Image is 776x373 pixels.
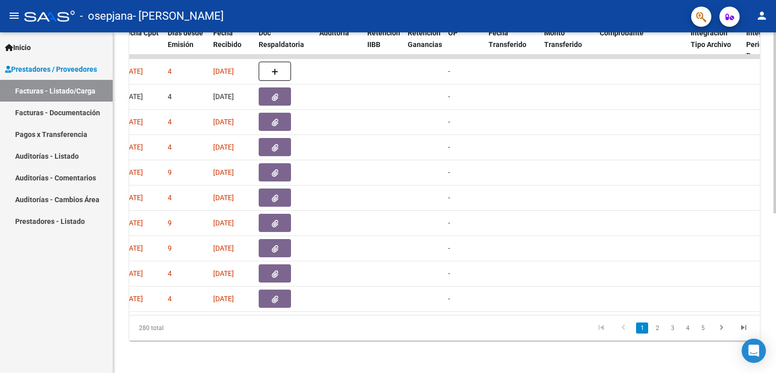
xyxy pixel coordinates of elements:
[129,315,254,341] div: 280 total
[448,92,450,101] span: -
[596,22,687,67] datatable-header-cell: Comprobante
[448,244,450,252] span: -
[168,92,172,101] span: 4
[448,219,450,227] span: -
[635,319,650,337] li: page 1
[168,143,172,151] span: 4
[695,319,710,337] li: page 5
[122,194,143,202] span: [DATE]
[666,322,678,334] a: 3
[544,29,582,49] span: Monto Transferido
[213,67,234,75] span: [DATE]
[168,295,172,303] span: 4
[255,22,315,67] datatable-header-cell: Doc Respaldatoria
[636,322,648,334] a: 1
[448,118,450,126] span: -
[122,219,143,227] span: [DATE]
[168,244,172,252] span: 9
[712,322,731,334] a: go to next page
[122,244,143,252] span: [DATE]
[122,92,143,101] span: [DATE]
[122,67,143,75] span: [DATE]
[742,339,766,363] div: Open Intercom Messenger
[213,92,234,101] span: [DATE]
[687,22,742,67] datatable-header-cell: Integracion Tipo Archivo
[5,42,31,53] span: Inicio
[168,67,172,75] span: 4
[448,168,450,176] span: -
[697,322,709,334] a: 5
[213,295,234,303] span: [DATE]
[756,10,768,22] mat-icon: person
[5,64,97,75] span: Prestadores / Proveedores
[122,295,143,303] span: [DATE]
[448,29,458,37] span: OP
[408,29,442,49] span: Retención Ganancias
[213,118,234,126] span: [DATE]
[168,194,172,202] span: 4
[168,219,172,227] span: 9
[213,269,234,277] span: [DATE]
[540,22,596,67] datatable-header-cell: Monto Transferido
[367,29,400,49] span: Retencion IIBB
[691,29,731,49] span: Integracion Tipo Archivo
[682,322,694,334] a: 4
[448,194,450,202] span: -
[448,269,450,277] span: -
[209,22,255,67] datatable-header-cell: Fecha Recibido
[363,22,404,67] datatable-header-cell: Retencion IIBB
[118,22,164,67] datatable-header-cell: Fecha Cpbt
[448,67,450,75] span: -
[614,322,633,334] a: go to previous page
[213,168,234,176] span: [DATE]
[734,322,753,334] a: go to last page
[122,269,143,277] span: [DATE]
[122,118,143,126] span: [DATE]
[592,322,611,334] a: go to first page
[122,29,159,37] span: Fecha Cpbt
[600,29,644,37] span: Comprobante
[168,269,172,277] span: 4
[680,319,695,337] li: page 4
[315,22,363,67] datatable-header-cell: Auditoria
[484,22,540,67] datatable-header-cell: Fecha Transferido
[168,29,203,49] span: Días desde Emisión
[168,118,172,126] span: 4
[164,22,209,67] datatable-header-cell: Días desde Emisión
[213,194,234,202] span: [DATE]
[8,10,20,22] mat-icon: menu
[259,29,304,49] span: Doc Respaldatoria
[80,5,133,27] span: - osepjana
[448,295,450,303] span: -
[444,22,484,67] datatable-header-cell: OP
[448,143,450,151] span: -
[319,29,349,37] span: Auditoria
[651,322,663,334] a: 2
[404,22,444,67] datatable-header-cell: Retención Ganancias
[213,244,234,252] span: [DATE]
[133,5,224,27] span: - [PERSON_NAME]
[665,319,680,337] li: page 3
[122,143,143,151] span: [DATE]
[213,219,234,227] span: [DATE]
[650,319,665,337] li: page 2
[168,168,172,176] span: 9
[122,168,143,176] span: [DATE]
[213,29,241,49] span: Fecha Recibido
[213,143,234,151] span: [DATE]
[489,29,526,49] span: Fecha Transferido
